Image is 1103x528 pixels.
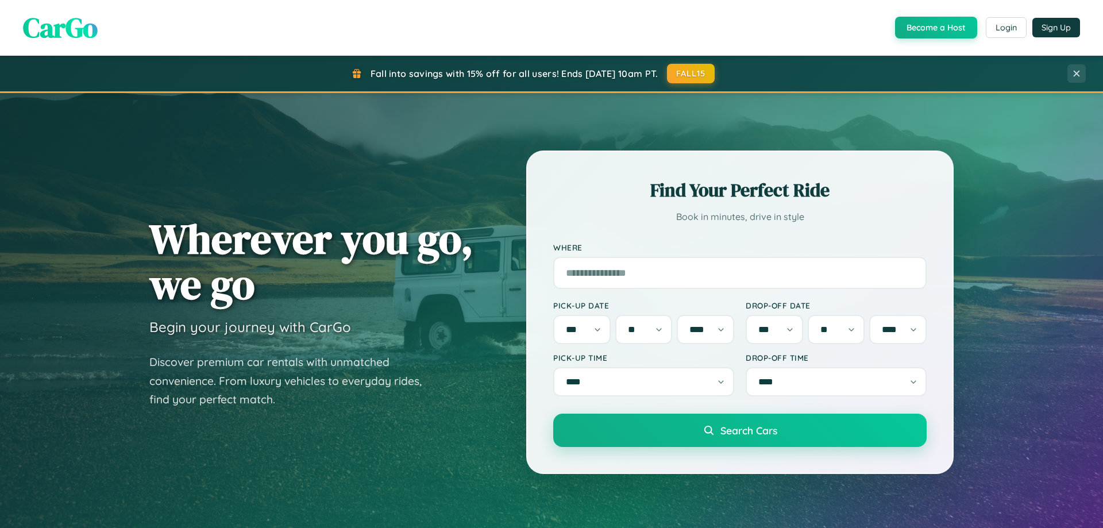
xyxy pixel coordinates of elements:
button: Search Cars [553,414,927,447]
span: Fall into savings with 15% off for all users! Ends [DATE] 10am PT. [371,68,658,79]
p: Discover premium car rentals with unmatched convenience. From luxury vehicles to everyday rides, ... [149,353,437,409]
span: Search Cars [720,424,777,437]
label: Drop-off Date [746,300,927,310]
button: Login [986,17,1027,38]
label: Drop-off Time [746,353,927,363]
h2: Find Your Perfect Ride [553,178,927,203]
h1: Wherever you go, we go [149,216,473,307]
button: FALL15 [667,64,715,83]
p: Book in minutes, drive in style [553,209,927,225]
button: Sign Up [1032,18,1080,37]
label: Pick-up Date [553,300,734,310]
label: Where [553,242,927,252]
h3: Begin your journey with CarGo [149,318,351,336]
button: Become a Host [895,17,977,38]
span: CarGo [23,9,98,47]
label: Pick-up Time [553,353,734,363]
